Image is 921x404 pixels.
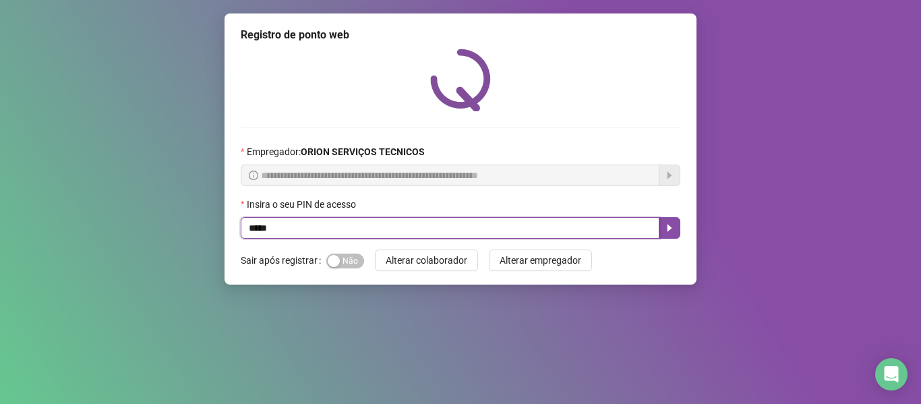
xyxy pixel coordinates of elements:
[247,144,425,159] span: Empregador :
[430,49,491,111] img: QRPoint
[301,146,425,157] strong: ORION SERVIÇOS TECNICOS
[241,197,365,212] label: Insira o seu PIN de acesso
[241,250,326,271] label: Sair após registrar
[664,223,675,233] span: caret-right
[249,171,258,180] span: info-circle
[241,27,680,43] div: Registro de ponto web
[375,250,478,271] button: Alterar colaborador
[489,250,592,271] button: Alterar empregador
[500,253,581,268] span: Alterar empregador
[386,253,467,268] span: Alterar colaborador
[875,358,908,391] div: Open Intercom Messenger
